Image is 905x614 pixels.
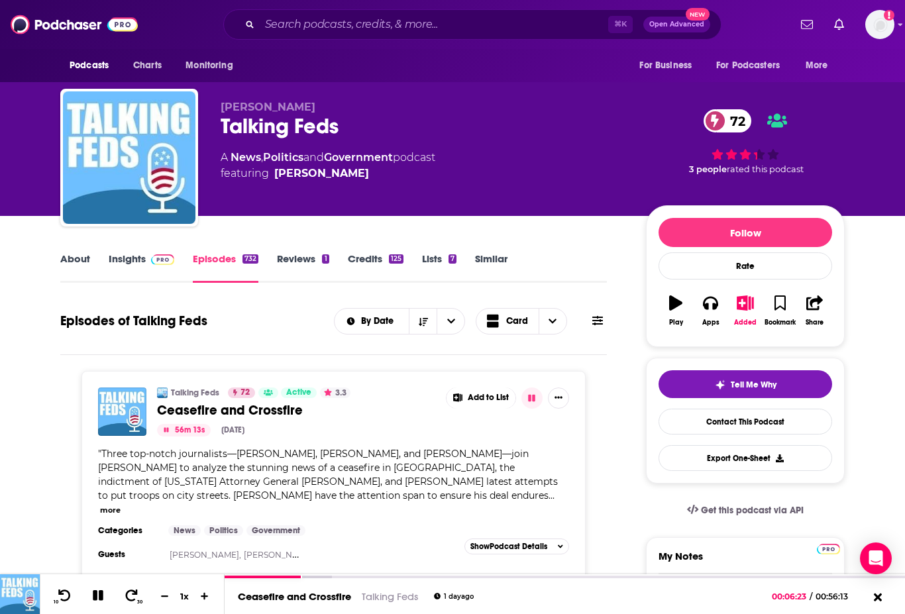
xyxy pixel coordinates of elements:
[109,252,174,283] a: InsightsPodchaser Pro
[806,56,828,75] span: More
[263,151,303,164] a: Politics
[716,56,780,75] span: For Podcasters
[659,252,832,280] div: Rate
[468,393,509,403] span: Add to List
[659,550,832,573] label: My Notes
[409,309,437,334] button: Sort Direction
[548,387,569,409] button: Show More Button
[137,599,142,605] span: 30
[639,56,692,75] span: For Business
[476,308,567,334] button: Choose View
[812,591,861,601] span: 00:56:13
[98,549,158,560] h3: Guests
[221,101,315,113] span: [PERSON_NAME]
[798,287,832,334] button: Share
[817,544,840,554] img: Podchaser Pro
[193,252,258,283] a: Episodes732
[63,91,195,224] img: Talking Feds
[734,319,757,327] div: Added
[643,17,710,32] button: Open AdvancedNew
[238,590,351,603] a: Ceasefire and Crossfire
[98,448,558,501] span: Three top-notch journalists—[PERSON_NAME], [PERSON_NAME], and [PERSON_NAME]—join [PERSON_NAME] to...
[796,53,845,78] button: open menu
[810,591,812,601] span: /
[242,254,258,264] div: 732
[689,164,727,174] span: 3 people
[322,254,329,264] div: 1
[763,287,797,334] button: Bookmark
[125,53,170,78] a: Charts
[649,21,704,28] span: Open Advanced
[686,8,710,21] span: New
[170,550,241,560] a: [PERSON_NAME],
[260,14,608,35] input: Search podcasts, credits, & more...
[447,387,515,409] button: Show More Button
[715,380,725,390] img: tell me why sparkle
[659,218,832,247] button: Follow
[335,317,409,326] button: open menu
[817,542,840,554] a: Pro website
[731,380,776,390] span: Tell Me Why
[51,588,76,605] button: 10
[231,151,261,164] a: News
[157,402,437,419] a: Ceasefire and Crossfire
[274,166,369,181] a: Harry Litman
[324,151,393,164] a: Government
[437,309,464,334] button: open menu
[303,151,324,164] span: and
[133,56,162,75] span: Charts
[659,445,832,471] button: Export One-Sheet
[228,387,255,398] a: 72
[221,150,435,181] div: A podcast
[11,12,138,37] a: Podchaser - Follow, Share and Rate Podcasts
[186,56,233,75] span: Monitoring
[717,109,752,132] span: 72
[630,53,708,78] button: open menu
[806,319,824,327] div: Share
[796,13,818,36] a: Show notifications dropdown
[506,317,528,326] span: Card
[244,550,315,560] a: [PERSON_NAME],
[120,588,145,605] button: 30
[765,319,796,327] div: Bookmark
[704,109,752,132] a: 72
[157,387,168,398] img: Talking Feds
[54,599,58,605] span: 10
[708,53,799,78] button: open menu
[277,252,329,283] a: Reviews1
[176,53,250,78] button: open menu
[174,591,196,601] div: 1 x
[669,319,683,327] div: Play
[389,254,403,264] div: 125
[221,425,244,435] div: [DATE]
[223,9,721,40] div: Search podcasts, credits, & more...
[464,538,569,554] button: ShowPodcast Details
[608,16,633,33] span: ⌘ K
[865,10,894,39] button: Show profile menu
[98,387,146,436] img: Ceasefire and Crossfire
[70,56,109,75] span: Podcasts
[348,252,403,283] a: Credits125
[434,593,474,600] div: 1 day ago
[362,590,418,603] a: Talking Feds
[829,13,849,36] a: Show notifications dropdown
[60,252,90,283] a: About
[221,166,435,181] span: featuring
[240,386,250,399] span: 72
[728,287,763,334] button: Added
[98,448,558,501] span: "
[693,287,727,334] button: Apps
[676,494,814,527] a: Get this podcast via API
[171,387,219,398] a: Talking Feds
[702,319,719,327] div: Apps
[157,402,303,419] span: Ceasefire and Crossfire
[204,525,243,536] a: Politics
[286,386,311,399] span: Active
[549,489,555,501] span: ...
[772,591,810,601] span: 00:06:23
[361,317,398,326] span: By Date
